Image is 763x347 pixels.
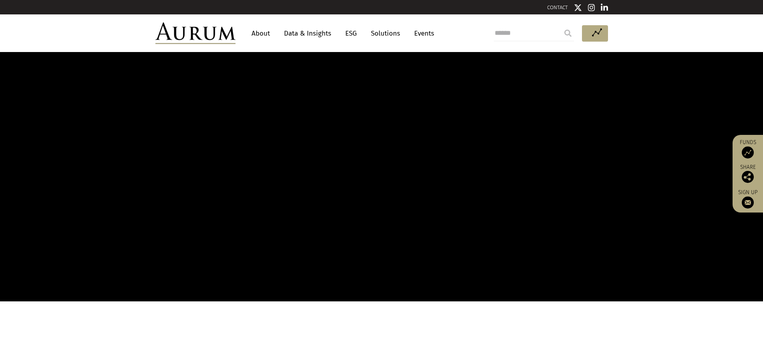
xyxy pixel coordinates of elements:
a: Sign up [737,189,759,209]
a: About [248,26,274,41]
a: Data & Insights [280,26,335,41]
div: Share [737,164,759,183]
img: Linkedin icon [601,4,608,12]
img: Twitter icon [574,4,582,12]
img: Instagram icon [588,4,595,12]
img: Aurum [155,22,236,44]
img: Share this post [742,171,754,183]
img: Sign up to our newsletter [742,197,754,209]
a: CONTACT [547,4,568,10]
a: Solutions [367,26,404,41]
img: Access Funds [742,146,754,158]
input: Submit [560,25,576,41]
a: Funds [737,139,759,158]
a: ESG [341,26,361,41]
a: Events [410,26,434,41]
